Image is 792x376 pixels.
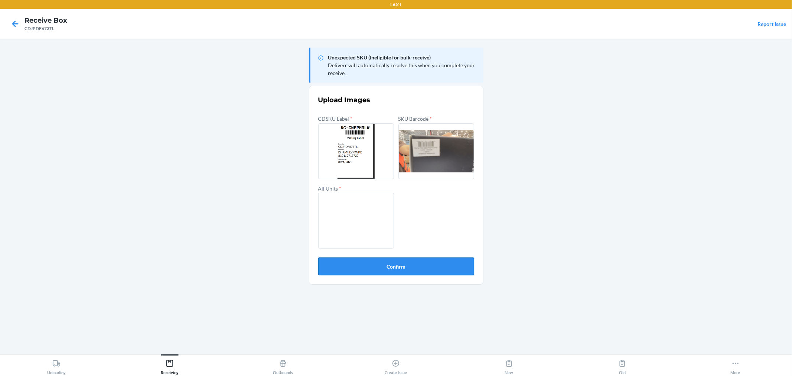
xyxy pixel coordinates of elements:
[453,354,566,375] button: New
[318,257,474,275] button: Confirm
[757,21,786,27] a: Report Issue
[318,185,342,192] label: All Units
[505,356,514,375] div: New
[273,356,293,375] div: Outbounds
[328,61,478,77] p: Deliverr will automatically resolve this when you complete your receive.
[328,54,478,61] p: Unexpected SKU (Ineligible for bulk-receive)
[113,354,226,375] button: Receiving
[25,25,67,32] div: CDJPDF673TL
[226,354,339,375] button: Outbounds
[161,356,179,375] div: Receiving
[385,356,407,375] div: Create Issue
[731,356,740,375] div: More
[618,356,626,375] div: Old
[318,116,353,122] label: CDSKU Label
[47,356,66,375] div: Unloading
[318,95,474,105] h3: Upload Images
[25,16,67,25] h4: Receive Box
[391,1,402,8] p: LAX1
[566,354,679,375] button: Old
[339,354,453,375] button: Create Issue
[398,116,432,122] label: SKU Barcode
[679,354,792,375] button: More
